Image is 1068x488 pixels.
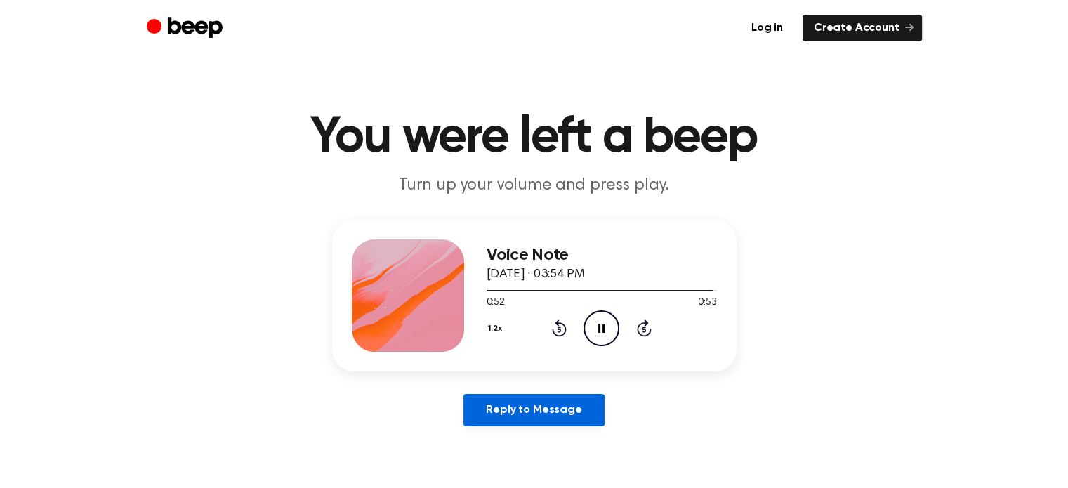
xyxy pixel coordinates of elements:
p: Turn up your volume and press play. [265,174,804,197]
span: 0:52 [487,296,505,310]
span: 0:53 [698,296,716,310]
h3: Voice Note [487,246,717,265]
h1: You were left a beep [175,112,894,163]
a: Beep [147,15,226,42]
a: Log in [740,15,794,41]
span: [DATE] · 03:54 PM [487,268,585,281]
a: Create Account [803,15,922,41]
a: Reply to Message [463,394,604,426]
button: 1.2x [487,317,508,341]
